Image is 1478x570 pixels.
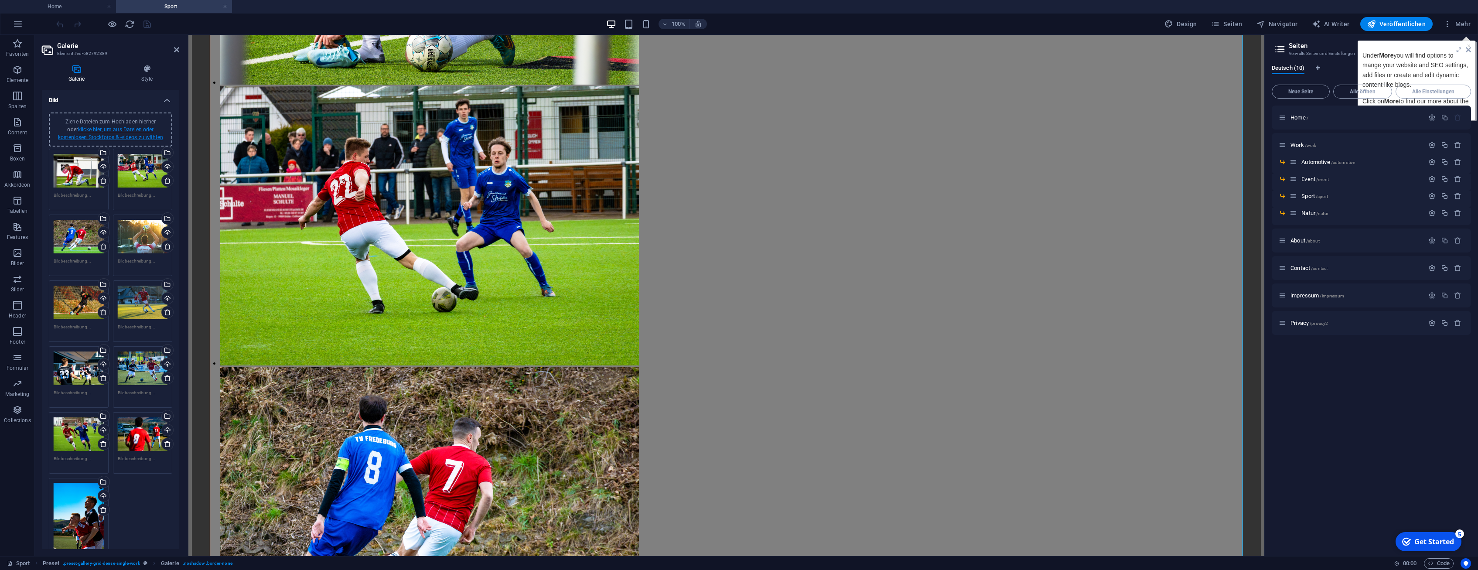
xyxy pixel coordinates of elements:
[118,154,168,188] div: DSC01651-Verbessert-RR-YMGqq9GkndEi_AqJGW3Xdw.jpg
[1428,158,1436,166] div: Einstellungen
[161,558,179,569] span: Klick zum Auswählen. Doppelklick zum Bearbeiten
[1360,17,1433,31] button: Veröffentlichen
[57,50,162,58] h3: Element #ed-682792389
[57,42,179,50] h2: Galerie
[1454,158,1461,166] div: Entfernen
[1301,159,1355,165] span: Klick, um Seite zu öffnen
[1428,141,1436,149] div: Einstellungen
[1441,158,1448,166] div: Duplizieren
[1164,20,1197,28] span: Design
[1288,320,1424,326] div: Privacy/privacy2
[1290,265,1328,271] span: Klick, um Seite zu öffnen
[42,65,115,83] h4: Galerie
[58,126,163,140] a: klicke hier, um aus Dateien oder kostenlosen Stockfotos & -videos zu wählen
[1337,89,1388,94] span: Alle öffnen
[116,2,232,11] h4: Sport
[1316,177,1329,182] span: /event
[5,391,29,398] p: Marketing
[1307,116,1308,120] span: /
[54,483,104,558] div: DSC05347-Verbessert-RR-TALISv-Us6ADTo-IWDHIbA.jpg
[1441,175,1448,183] div: Duplizieren
[1441,237,1448,244] div: Duplizieren
[7,365,29,372] p: Formular
[1428,114,1436,121] div: Einstellungen
[1461,558,1471,569] button: Usercentrics
[11,260,24,267] p: Bilder
[1441,319,1448,327] div: Duplizieren
[1272,85,1330,99] button: Neue Seite
[1306,239,1320,243] span: /about
[1441,209,1448,217] div: Duplizieren
[111,8,114,15] a: ×
[6,51,29,58] p: Favoriten
[118,285,168,320] div: DSC04054-Verbessert-RR-WuV1oqOT-yf7q5imw6Mxqg.jpg
[1288,293,1424,298] div: impressum/impressum
[1403,558,1417,569] span: 00 00
[1290,237,1320,244] span: Klick, um Seite zu öffnen
[7,234,28,241] p: Features
[1399,89,1467,94] span: Alle Einstellungen
[4,417,31,424] p: Collections
[1316,211,1328,216] span: /natur
[115,65,179,83] h4: Style
[1288,115,1424,120] div: Home/
[1301,193,1328,199] span: Klick, um Seite zu öffnen
[1299,210,1424,216] div: Natur/natur
[183,558,232,569] span: . noshadow .border-none
[1301,210,1328,216] span: Klick, um Seite zu öffnen
[4,181,30,188] p: Akkordeon
[23,18,37,25] span: More
[1208,17,1246,31] button: Seiten
[6,62,114,82] p: Click on to find our more about the feature.
[1299,193,1424,199] div: Sport/sport
[1253,17,1301,31] button: Navigator
[1454,141,1461,149] div: Entfernen
[1272,63,1304,75] span: Deutsch (10)
[1428,558,1450,569] span: Code
[1441,264,1448,272] div: Duplizieren
[24,8,63,18] div: Get Started
[7,208,27,215] p: Tabellen
[1443,20,1471,28] span: Mehr
[1454,209,1461,217] div: Entfernen
[1161,17,1201,31] button: Design
[7,558,30,569] a: Klick, um Auswahl aufzuheben. Doppelklick öffnet Seitenverwaltung
[1299,159,1424,165] div: Automotive/automotive
[124,19,135,29] button: reload
[1396,85,1471,99] button: Alle Einstellungen
[1441,114,1448,121] div: Duplizieren
[65,1,73,10] div: 5
[118,417,168,452] div: DSC05248-B8pWAFm_YPOb4nTW9hHYrQ.jpg
[1441,292,1448,299] div: Duplizieren
[1288,142,1424,148] div: Work/work
[54,351,104,386] div: DSC05043-Verbessert-RR-PbpZii6JCG8nIxvO7bkUeQ.jpg
[1290,292,1344,299] span: Klick, um Seite zu öffnen
[1454,264,1461,272] div: Entfernen
[1272,65,1471,81] div: Sprachen-Tabs
[42,90,179,106] h4: Bild
[1299,176,1424,182] div: Event/event
[1454,237,1461,244] div: Entfernen
[6,17,114,56] p: Under you will find options to mange your website and SEO settings, add files or create and edit ...
[1454,319,1461,327] div: Entfernen
[1367,20,1426,28] span: Veröffentlichen
[1288,238,1424,243] div: About/about
[1308,17,1353,31] button: AI Writer
[8,129,27,136] p: Content
[143,561,147,566] i: Dieses Element ist ein anpassbares Preset
[1305,143,1317,148] span: /work
[1428,175,1436,183] div: Einstellungen
[1256,20,1298,28] span: Navigator
[107,19,117,29] button: Klicke hier, um den Vorschau-Modus zu verlassen
[125,19,135,29] i: Seite neu laden
[1441,141,1448,149] div: Duplizieren
[43,558,232,569] nav: breadcrumb
[54,417,104,452] div: DSC01861-Verbessert-RR-euqgV2dFc9WngLd4fb8bvg.jpg
[1440,17,1474,31] button: Mehr
[1316,194,1328,199] span: /sport
[1276,89,1326,94] span: Neue Seite
[11,286,24,293] p: Slider
[54,154,104,188] div: DSC01413-Verbessert-RR-XMJzEj9pkLSZIXNXE2fCMg.jpg
[1290,320,1328,326] span: Klick, um Seite zu öffnen
[1454,175,1461,183] div: Entfernen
